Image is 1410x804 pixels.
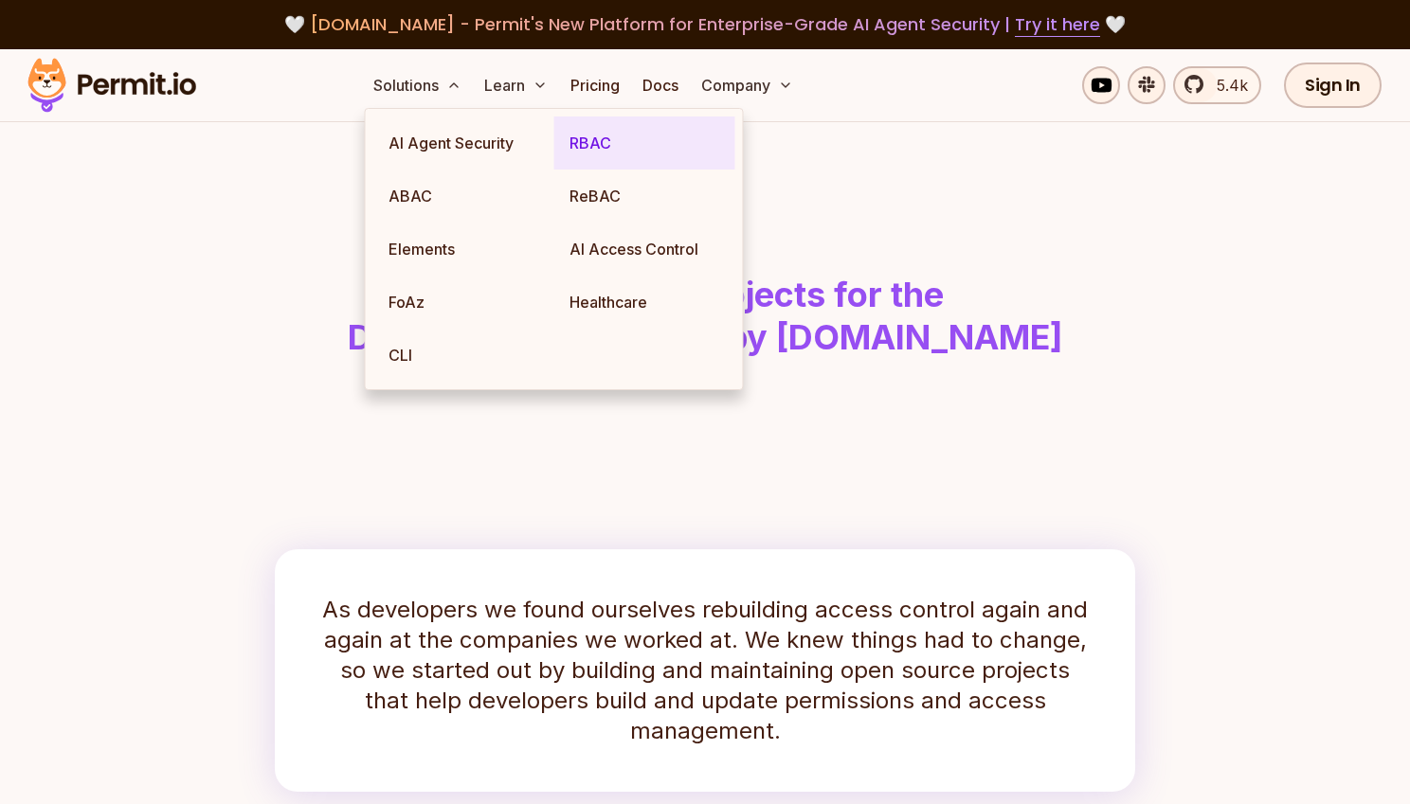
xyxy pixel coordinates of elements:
a: Docs [635,66,686,104]
a: FoAz [373,276,554,329]
h1: Open Source Projects for the Developer Community by [DOMAIN_NAME] [220,274,1190,360]
a: Pricing [563,66,627,104]
a: Elements [373,223,554,276]
a: Try it here [1015,12,1100,37]
a: CLI [373,329,554,382]
a: ABAC [373,170,554,223]
a: RBAC [554,116,735,170]
a: ReBAC [554,170,735,223]
a: AI Access Control [554,223,735,276]
button: Solutions [366,66,469,104]
a: Healthcare [554,276,735,329]
a: 5.4k [1173,66,1261,104]
p: As developers we found ourselves rebuilding access control again and again at the companies we wo... [320,595,1090,746]
img: Permit logo [19,53,205,117]
span: 5.4k [1205,74,1248,97]
a: Sign In [1284,63,1382,108]
button: Learn [477,66,555,104]
div: 🤍 🤍 [45,11,1365,38]
a: AI Agent Security [373,116,554,170]
button: Company [694,66,801,104]
span: [DOMAIN_NAME] - Permit's New Platform for Enterprise-Grade AI Agent Security | [310,12,1100,36]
